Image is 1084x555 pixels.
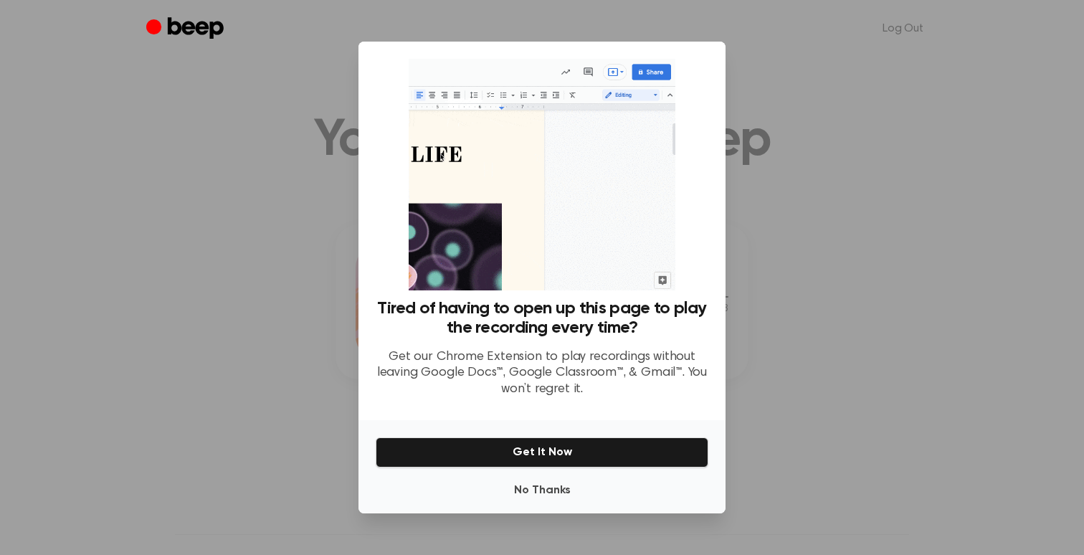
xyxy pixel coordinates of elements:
[409,59,675,290] img: Beep extension in action
[376,299,708,338] h3: Tired of having to open up this page to play the recording every time?
[868,11,938,46] a: Log Out
[376,349,708,398] p: Get our Chrome Extension to play recordings without leaving Google Docs™, Google Classroom™, & Gm...
[376,476,708,505] button: No Thanks
[376,437,708,468] button: Get It Now
[146,15,227,43] a: Beep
